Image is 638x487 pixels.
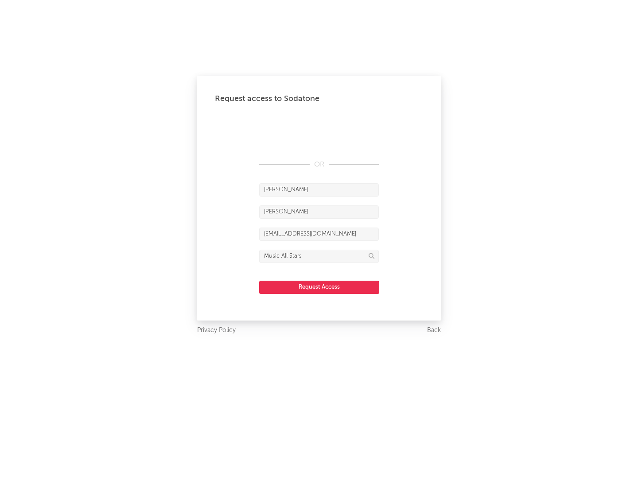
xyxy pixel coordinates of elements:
a: Privacy Policy [197,325,236,336]
a: Back [427,325,441,336]
div: OR [259,159,379,170]
input: Email [259,228,379,241]
input: First Name [259,183,379,197]
input: Division [259,250,379,263]
div: Request access to Sodatone [215,93,423,104]
button: Request Access [259,281,379,294]
input: Last Name [259,205,379,219]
